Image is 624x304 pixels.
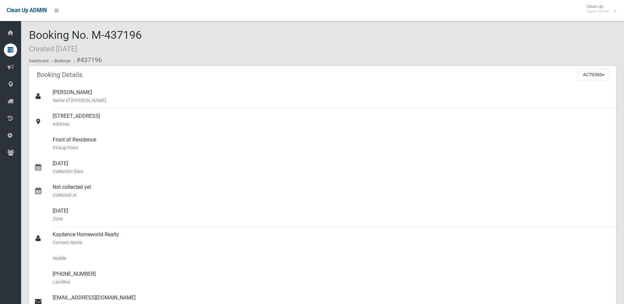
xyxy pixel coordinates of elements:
div: Not collected yet [53,179,611,203]
span: Clean Up ADMIN [7,7,47,13]
div: [DATE] [53,156,611,179]
header: Booking Details [29,68,90,81]
small: Created [DATE] [29,44,77,53]
small: Zone [53,215,611,223]
span: Clean Up [583,4,616,14]
div: [PHONE_NUMBER] [53,266,611,290]
small: Collected At [53,191,611,199]
small: Super Admin [587,9,609,14]
small: Name of [PERSON_NAME] [53,96,611,104]
div: [PERSON_NAME] [53,85,611,108]
a: Dashboard [29,59,49,63]
div: Front of Residence [53,132,611,156]
small: Landline [53,278,611,286]
button: Actions [578,69,610,81]
small: Pickup Point [53,144,611,152]
small: Mobile [53,254,611,262]
small: Collection Date [53,167,611,175]
small: Contact Name [53,239,611,246]
div: [DATE] [53,203,611,227]
div: Kaydence Homeworld Realty [53,227,611,250]
li: #437196 [72,54,102,66]
a: Bookings [54,59,71,63]
small: Address [53,120,611,128]
span: Booking No. M-437196 [29,28,142,54]
div: [STREET_ADDRESS] [53,108,611,132]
